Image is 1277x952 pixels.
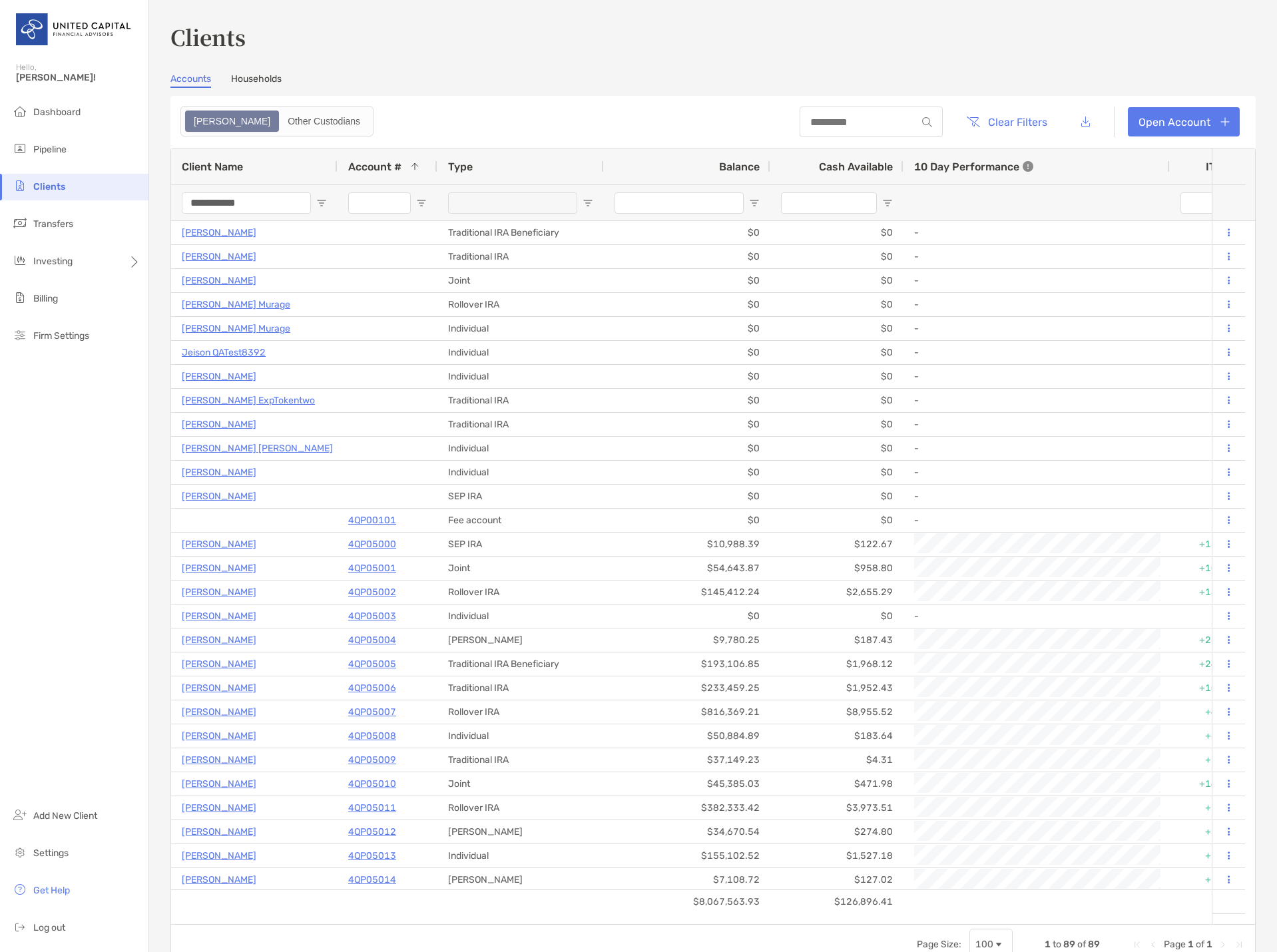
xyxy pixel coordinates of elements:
span: 89 [1088,939,1100,950]
div: 0% [1170,461,1250,484]
div: $193,106.85 [604,652,770,676]
a: [PERSON_NAME] [182,248,256,265]
img: add_new_client icon [12,807,28,823]
div: $0 [604,293,770,316]
p: 4QP00101 [348,512,396,529]
div: +26.65% [1170,628,1250,652]
p: [PERSON_NAME] [182,584,256,600]
div: +3.46% [1170,820,1250,843]
div: - [914,365,1159,387]
div: $0 [604,413,770,436]
div: $0 [604,604,770,628]
div: $0 [604,365,770,388]
a: [PERSON_NAME] [182,464,256,481]
div: $0 [770,365,903,388]
div: +10.72% [1170,676,1250,700]
div: $471.98 [770,772,903,796]
div: SEP IRA [437,485,604,508]
div: Joint [437,772,604,796]
div: - [914,222,1159,244]
button: Open Filter Menu [316,198,327,208]
span: Cash Available [819,160,893,173]
div: Rollover IRA [437,796,604,820]
input: Balance Filter Input [615,192,744,214]
div: $0 [770,461,903,484]
p: 4QP05004 [348,632,396,648]
p: 4QP05012 [348,824,396,840]
button: Clear Filters [956,107,1057,136]
div: $122.67 [770,533,903,556]
div: 0% [1170,604,1250,628]
div: Traditional IRA Beneficiary [437,221,604,244]
div: $0 [770,509,903,532]
p: [PERSON_NAME] [182,656,256,672]
p: 4QP05010 [348,776,396,792]
span: Log out [33,922,65,933]
div: +4.52% [1170,700,1250,724]
a: 4QP05014 [348,871,396,888]
span: Firm Settings [33,330,89,342]
p: [PERSON_NAME] [182,824,256,840]
p: 4QP05002 [348,584,396,600]
div: - [914,461,1159,483]
input: Cash Available Filter Input [781,192,877,214]
div: - [914,294,1159,316]
a: [PERSON_NAME] [182,752,256,768]
a: [PERSON_NAME] [182,560,256,577]
span: [PERSON_NAME]! [16,72,140,83]
div: First Page [1132,939,1143,950]
div: - [914,342,1159,363]
div: 0% [1170,389,1250,412]
div: $0 [604,461,770,484]
div: $382,333.42 [604,796,770,820]
div: $3,973.51 [770,796,903,820]
div: Individual [437,461,604,484]
a: 4QP05005 [348,656,396,672]
a: [PERSON_NAME] [PERSON_NAME] [182,440,333,457]
div: Other Custodians [280,112,368,130]
div: +10.53% [1170,557,1250,580]
div: $145,412.24 [604,581,770,604]
div: $0 [604,485,770,508]
p: 4QP05008 [348,728,396,744]
div: - [914,270,1159,292]
span: Transfers [33,218,73,230]
div: $1,968.12 [770,652,903,676]
span: Investing [33,256,73,267]
p: [PERSON_NAME] ExpTokentwo [182,392,315,409]
div: 0% [1170,317,1250,340]
div: [PERSON_NAME] [437,820,604,843]
a: [PERSON_NAME] [182,704,256,720]
div: $10,988.39 [604,533,770,556]
button: Open Filter Menu [749,198,760,208]
div: $0 [770,317,903,340]
div: 0% [1170,437,1250,460]
div: $0 [604,317,770,340]
a: 4QP05013 [348,847,396,864]
div: $0 [770,293,903,316]
span: Pipeline [33,144,67,155]
p: 4QP05001 [348,560,396,577]
div: segmented control [180,106,374,136]
span: 1 [1045,939,1051,950]
p: Jeison QATest8392 [182,344,266,361]
div: - [914,605,1159,627]
div: $0 [770,389,903,412]
a: [PERSON_NAME] Murage [182,320,290,337]
h3: Clients [170,21,1256,52]
a: [PERSON_NAME] [182,800,256,816]
div: Traditional IRA [437,245,604,268]
span: 1 [1188,939,1194,950]
div: [PERSON_NAME] [437,628,604,652]
a: [PERSON_NAME] [182,488,256,505]
div: $0 [770,413,903,436]
div: $0 [604,341,770,364]
a: Open Account [1128,107,1240,136]
p: [PERSON_NAME] [182,272,256,289]
p: [PERSON_NAME] [182,680,256,696]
